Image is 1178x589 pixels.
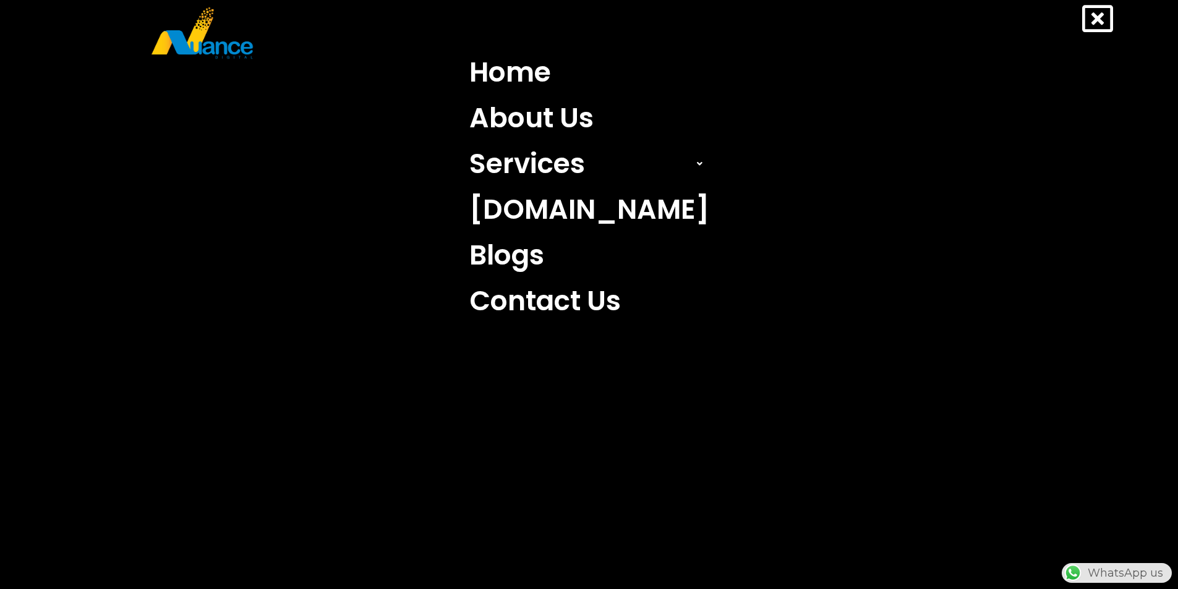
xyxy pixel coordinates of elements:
img: nuance-qatar_logo [150,6,254,60]
a: Blogs [460,232,719,278]
a: About Us [460,95,719,141]
a: [DOMAIN_NAME] [460,187,719,232]
a: nuance-qatar_logo [150,6,583,60]
a: Home [460,49,719,95]
img: WhatsApp [1063,563,1083,583]
a: Contact Us [460,278,719,324]
div: WhatsApp us [1062,563,1172,583]
a: WhatsAppWhatsApp us [1062,566,1172,580]
a: Services [460,141,719,187]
